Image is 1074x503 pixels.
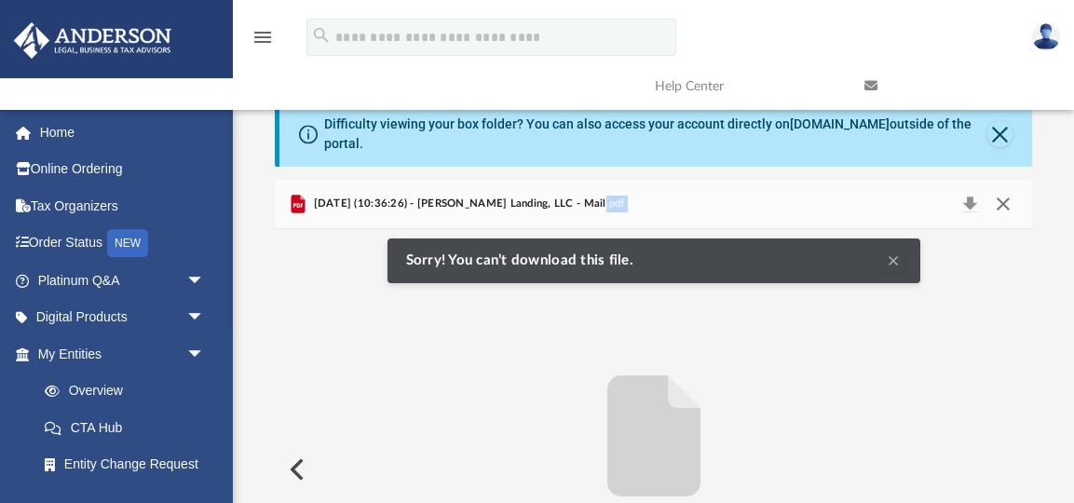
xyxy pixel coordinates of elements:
a: Digital Productsarrow_drop_down [13,299,233,336]
a: [DOMAIN_NAME] [790,116,890,131]
button: Clear Notification [882,250,904,272]
img: Anderson Advisors Platinum Portal [8,22,177,59]
a: Home [13,114,233,151]
button: Close [986,191,1019,217]
span: Sorry! You can’t download this file. [406,252,643,269]
a: Tax Organizers [13,187,233,224]
button: Close [987,121,1013,147]
div: NEW [107,229,148,257]
i: menu [252,26,274,48]
a: Help Center [641,49,850,123]
a: Online Ordering [13,151,233,188]
img: User Pic [1032,23,1060,50]
div: Difficulty viewing your box folder? You can also access your account directly on outside of the p... [324,115,987,154]
i: search [311,25,332,46]
a: Platinum Q&Aarrow_drop_down [13,262,233,299]
button: Previous File [275,443,316,496]
a: My Entitiesarrow_drop_down [13,335,233,373]
a: Overview [26,373,233,410]
span: [DATE] (10:36:26) - [PERSON_NAME] Landing, LLC - Mail.pdf [309,196,624,212]
a: CTA Hub [26,409,233,446]
a: Entity Change Request [26,446,233,483]
button: Download [953,191,986,217]
a: menu [252,35,274,48]
span: arrow_drop_down [186,299,224,337]
span: arrow_drop_down [186,262,224,300]
a: Order StatusNEW [13,224,233,263]
span: arrow_drop_down [186,335,224,374]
